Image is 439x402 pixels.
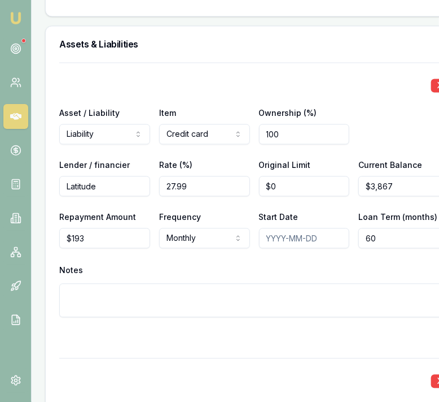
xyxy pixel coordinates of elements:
input: $ [59,228,150,249]
label: Current Balance [358,161,422,170]
label: Rate (%) [159,161,192,170]
label: Frequency [159,213,201,222]
label: Lender / financier [59,161,130,170]
label: Ownership (%) [259,109,317,118]
label: Start Date [259,213,298,222]
input: YYYY-MM-DD [259,228,350,249]
label: Item [159,109,176,118]
label: Asset / Liability [59,109,120,118]
label: Loan Term (months) [358,213,437,222]
input: Select a percentage [259,124,350,145]
label: Original Limit [259,161,311,170]
img: emu-icon-u.png [9,11,23,25]
input: $ [259,176,350,197]
label: Repayment Amount [59,213,136,222]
